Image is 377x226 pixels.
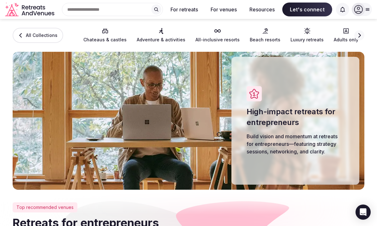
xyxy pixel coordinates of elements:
[206,3,242,16] button: For venues
[282,3,332,16] span: Let's connect
[334,37,358,43] span: Adults only
[356,205,371,220] div: Open Intercom Messenger
[250,28,280,43] a: Beach resorts
[5,3,56,17] a: Visit the homepage
[247,133,344,155] p: Build vision and momentum at retreats for entrepreneurs—featuring strategy sessions, networking, ...
[250,37,280,43] span: Beach resorts
[165,3,203,16] button: For retreats
[195,28,240,43] a: All-inclusive resorts
[247,106,344,128] h1: High-impact retreats for entrepreneurs
[13,28,63,43] a: All Collections
[290,28,324,43] a: Luxury retreats
[195,37,240,43] span: All-inclusive resorts
[13,202,77,212] div: Top recommended venues
[83,37,127,43] span: Chateaus & castles
[26,32,57,39] span: All Collections
[13,52,364,190] img: Retreats for entrepreneurs
[5,3,56,17] svg: Retreats and Venues company logo
[290,37,324,43] span: Luxury retreats
[334,28,358,43] a: Adults only
[137,28,185,43] a: Adventure & activities
[83,28,127,43] a: Chateaus & castles
[244,3,280,16] button: Resources
[137,37,185,43] span: Adventure & activities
